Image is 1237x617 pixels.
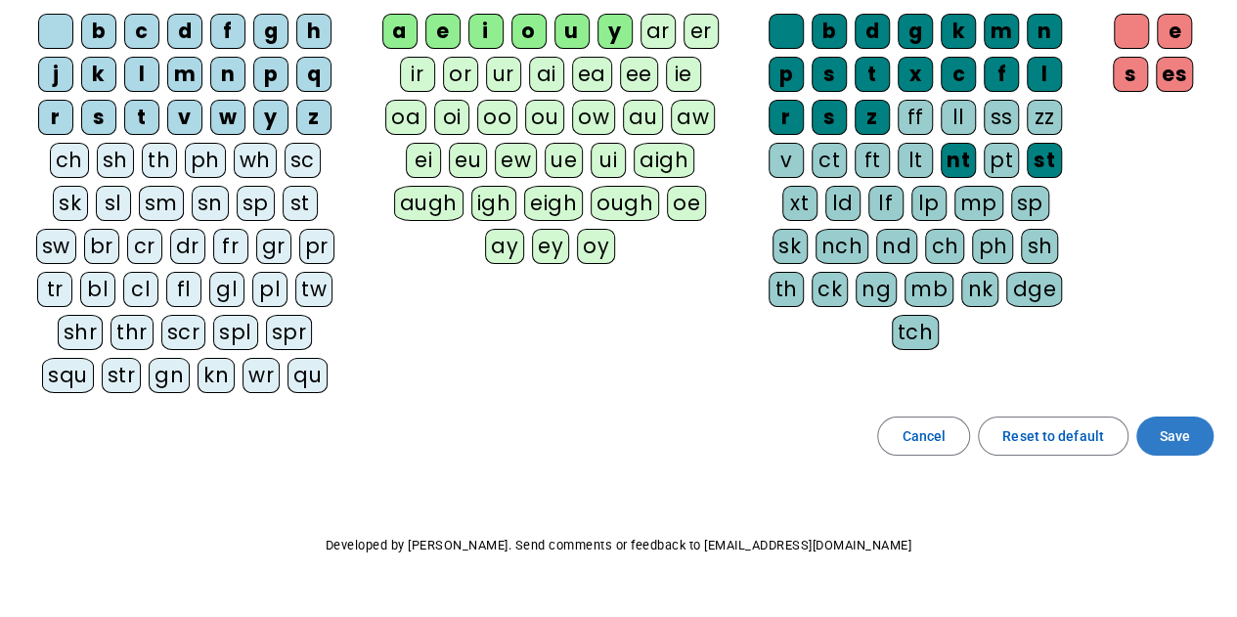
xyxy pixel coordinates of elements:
div: sh [97,143,134,178]
div: pr [299,229,334,264]
button: Save [1136,417,1214,456]
div: scr [161,315,206,350]
div: fr [213,229,248,264]
div: squ [42,358,94,393]
div: eu [449,143,487,178]
div: v [167,100,202,135]
div: ue [545,143,583,178]
div: p [253,57,288,92]
div: or [443,57,478,92]
button: Cancel [877,417,970,456]
button: Reset to default [978,417,1128,456]
div: lp [911,186,947,221]
div: p [769,57,804,92]
div: d [855,14,890,49]
div: nd [876,229,917,264]
div: f [984,57,1019,92]
div: r [38,100,73,135]
div: gn [149,358,190,393]
div: dge [1006,272,1062,307]
div: ea [572,57,612,92]
div: l [124,57,159,92]
div: bl [80,272,115,307]
div: t [124,100,159,135]
div: ie [666,57,701,92]
div: sp [237,186,275,221]
div: augh [394,186,464,221]
div: ss [984,100,1019,135]
div: fl [166,272,201,307]
div: m [167,57,202,92]
div: wr [243,358,280,393]
span: Cancel [902,424,946,448]
span: Save [1160,424,1190,448]
div: n [1027,14,1062,49]
div: e [425,14,461,49]
div: ld [825,186,861,221]
div: cr [127,229,162,264]
div: sm [139,186,184,221]
div: v [769,143,804,178]
div: m [984,14,1019,49]
div: c [124,14,159,49]
div: e [1157,14,1192,49]
div: ph [185,143,226,178]
div: tch [892,315,940,350]
div: sn [192,186,229,221]
div: b [81,14,116,49]
div: wh [234,143,277,178]
div: gl [209,272,244,307]
div: y [597,14,633,49]
div: st [283,186,318,221]
div: sc [285,143,321,178]
div: x [898,57,933,92]
div: oo [477,100,517,135]
div: c [941,57,976,92]
div: ct [812,143,847,178]
div: mb [905,272,953,307]
div: n [210,57,245,92]
div: h [296,14,331,49]
div: g [898,14,933,49]
div: ll [941,100,976,135]
div: f [210,14,245,49]
div: i [468,14,504,49]
div: ur [486,57,521,92]
div: er [684,14,719,49]
div: ee [620,57,658,92]
div: aigh [634,143,694,178]
div: a [382,14,418,49]
div: ch [50,143,89,178]
div: spr [266,315,313,350]
div: g [253,14,288,49]
div: nch [816,229,869,264]
div: sh [1021,229,1058,264]
div: zz [1027,100,1062,135]
div: nt [941,143,976,178]
div: au [623,100,663,135]
div: z [296,100,331,135]
span: Reset to default [1002,424,1104,448]
div: sl [96,186,131,221]
div: es [1156,57,1193,92]
div: br [84,229,119,264]
div: ui [591,143,626,178]
div: b [812,14,847,49]
div: ff [898,100,933,135]
div: ft [855,143,890,178]
div: j [38,57,73,92]
div: shr [58,315,104,350]
div: oa [385,100,426,135]
div: s [1113,57,1148,92]
div: z [855,100,890,135]
div: igh [471,186,517,221]
div: st [1027,143,1062,178]
div: ey [532,229,569,264]
div: s [812,57,847,92]
div: ai [529,57,564,92]
div: pl [252,272,287,307]
div: ei [406,143,441,178]
div: ph [972,229,1013,264]
div: mp [954,186,1003,221]
div: oe [667,186,706,221]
